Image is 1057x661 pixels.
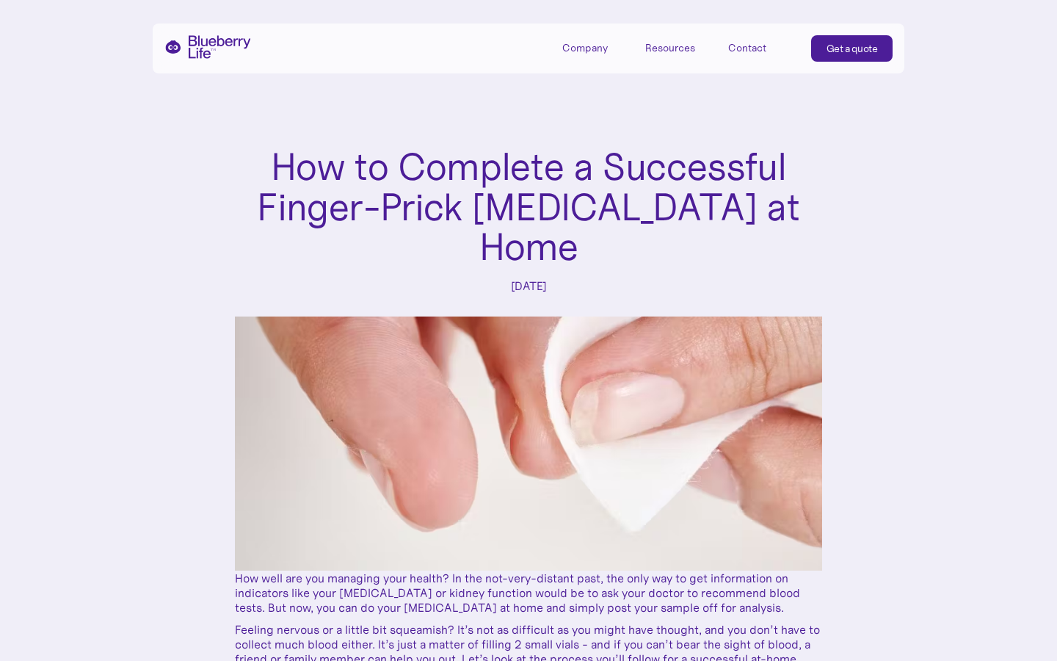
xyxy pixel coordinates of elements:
h1: How to Complete a Successful Finger-Prick [MEDICAL_DATA] at Home [235,147,822,267]
div: Resources [645,42,695,54]
div: Company [562,35,628,59]
div: Company [562,42,608,54]
a: home [164,35,251,59]
p: How well are you managing your health? In the not-very-distant past, the only way to get informat... [235,571,822,615]
div: Resources [645,35,711,59]
a: Contact [728,35,794,59]
div: Contact [728,42,766,54]
div: Get a quote [827,41,878,56]
div: [DATE] [511,279,547,293]
a: Get a quote [811,35,893,62]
